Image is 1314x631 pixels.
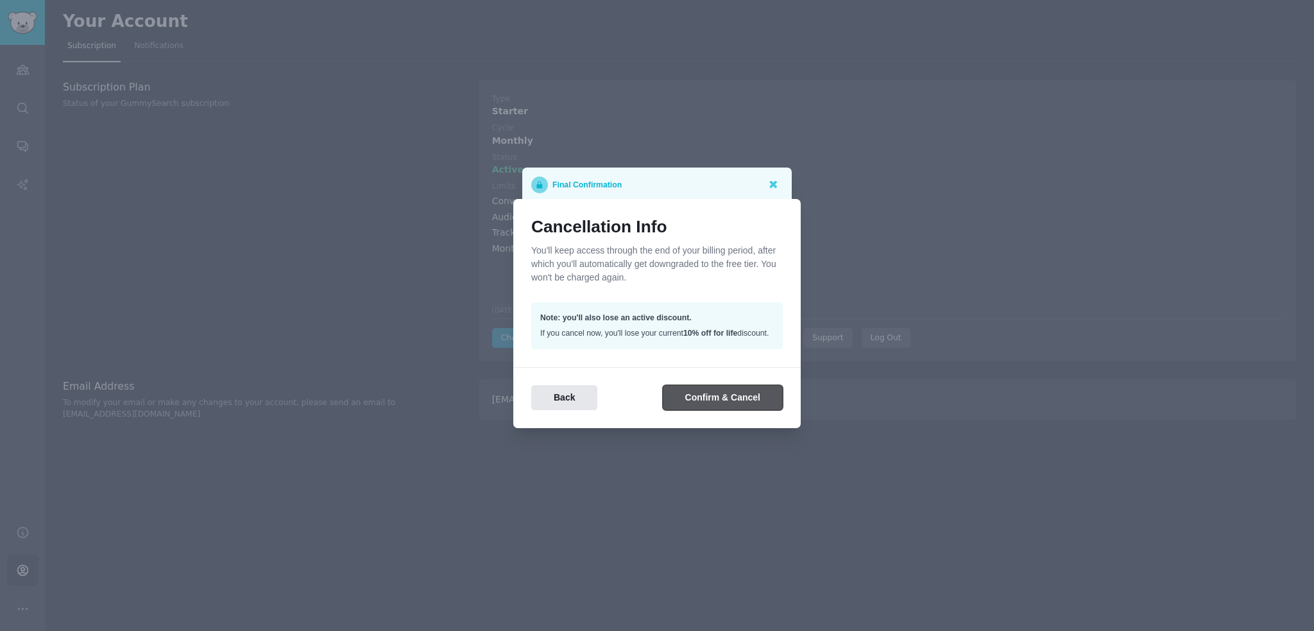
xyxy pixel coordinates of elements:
[552,177,622,193] p: Final Confirmation
[540,311,774,325] p: Note: you'll also lose an active discount.
[663,385,783,410] button: Confirm & Cancel
[683,329,737,338] span: 10% off for life
[531,302,783,350] div: If you cancel now, you'll lose your current discount.
[531,217,783,238] h1: Cancellation Info
[531,244,783,284] p: You'll keep access through the end of your billing period, after which you'll automatically get d...
[531,385,597,410] button: Back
